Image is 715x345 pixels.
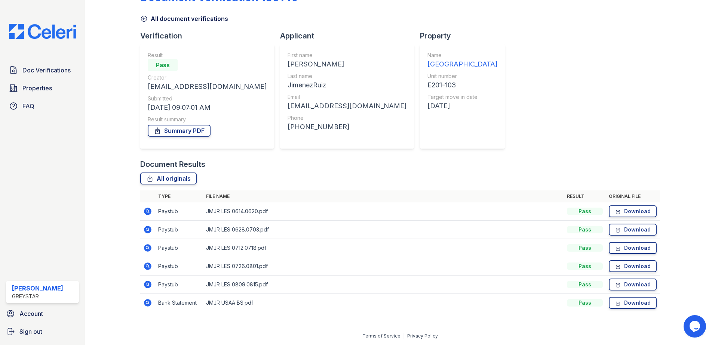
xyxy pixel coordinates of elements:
[155,276,203,294] td: Paystub
[148,125,211,137] a: Summary PDF
[288,122,406,132] div: [PHONE_NUMBER]
[148,74,267,81] div: Creator
[22,66,71,75] span: Doc Verifications
[6,99,79,114] a: FAQ
[155,221,203,239] td: Paystub
[609,260,657,272] a: Download
[567,208,603,215] div: Pass
[427,93,497,101] div: Target move in date
[427,52,497,59] div: Name
[140,31,280,41] div: Verification
[19,327,42,336] span: Sign out
[22,84,52,93] span: Properties
[427,80,497,90] div: E201-103
[3,24,82,39] img: CE_Logo_Blue-a8612792a0a2168367f1c8372b55b34899dd931a85d93a1a3d3e32e68fde9ad4.png
[407,333,438,339] a: Privacy Policy
[609,279,657,290] a: Download
[155,202,203,221] td: Paystub
[148,116,267,123] div: Result summary
[155,257,203,276] td: Paystub
[609,242,657,254] a: Download
[12,284,63,293] div: [PERSON_NAME]
[203,276,564,294] td: JMJR LES 0809.0815.pdf
[140,172,197,184] a: All originals
[155,294,203,312] td: Bank Statement
[155,239,203,257] td: Paystub
[609,297,657,309] a: Download
[12,293,63,300] div: Greystar
[203,190,564,202] th: File name
[288,52,406,59] div: First name
[567,262,603,270] div: Pass
[403,333,405,339] div: |
[609,224,657,236] a: Download
[148,95,267,102] div: Submitted
[427,52,497,69] a: Name [GEOGRAPHIC_DATA]
[567,299,603,307] div: Pass
[3,306,82,321] a: Account
[564,190,606,202] th: Result
[288,80,406,90] div: JimenezRuiz
[148,52,267,59] div: Result
[6,81,79,96] a: Properties
[288,72,406,80] div: Last name
[288,114,406,122] div: Phone
[148,59,178,71] div: Pass
[684,315,708,338] iframe: chat widget
[203,294,564,312] td: JMJR USAA BS.pdf
[288,93,406,101] div: Email
[609,205,657,217] a: Download
[203,221,564,239] td: JMJR LES 0628.0703.pdf
[148,102,267,113] div: [DATE] 09:07:01 AM
[427,101,497,111] div: [DATE]
[155,190,203,202] th: Type
[362,333,401,339] a: Terms of Service
[567,244,603,252] div: Pass
[203,202,564,221] td: JMJR LES 0614.0620.pdf
[203,257,564,276] td: JMJR LES 0726.0801.pdf
[140,14,228,23] a: All document verifications
[19,309,43,318] span: Account
[606,190,660,202] th: Original file
[567,281,603,288] div: Pass
[6,63,79,78] a: Doc Verifications
[148,81,267,92] div: [EMAIL_ADDRESS][DOMAIN_NAME]
[22,102,34,111] span: FAQ
[427,59,497,69] div: [GEOGRAPHIC_DATA]
[567,226,603,233] div: Pass
[427,72,497,80] div: Unit number
[420,31,511,41] div: Property
[288,101,406,111] div: [EMAIL_ADDRESS][DOMAIN_NAME]
[288,59,406,69] div: [PERSON_NAME]
[203,239,564,257] td: JMJR LES 0712.0718.pdf
[140,159,205,170] div: Document Results
[280,31,420,41] div: Applicant
[3,324,82,339] a: Sign out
